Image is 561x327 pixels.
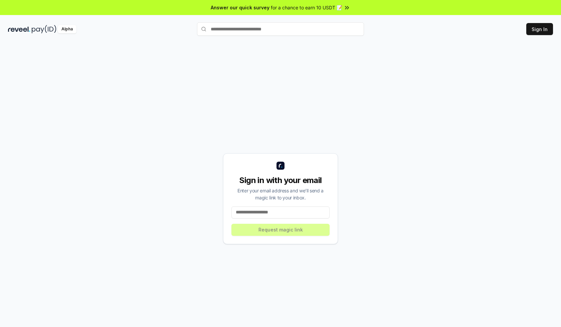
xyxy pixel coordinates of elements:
[276,162,285,170] img: logo_small
[526,23,553,35] button: Sign In
[271,4,342,11] span: for a chance to earn 10 USDT 📝
[231,175,330,186] div: Sign in with your email
[231,187,330,201] div: Enter your email address and we’ll send a magic link to your inbox.
[32,25,56,33] img: pay_id
[58,25,76,33] div: Alpha
[8,25,30,33] img: reveel_dark
[211,4,269,11] span: Answer our quick survey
